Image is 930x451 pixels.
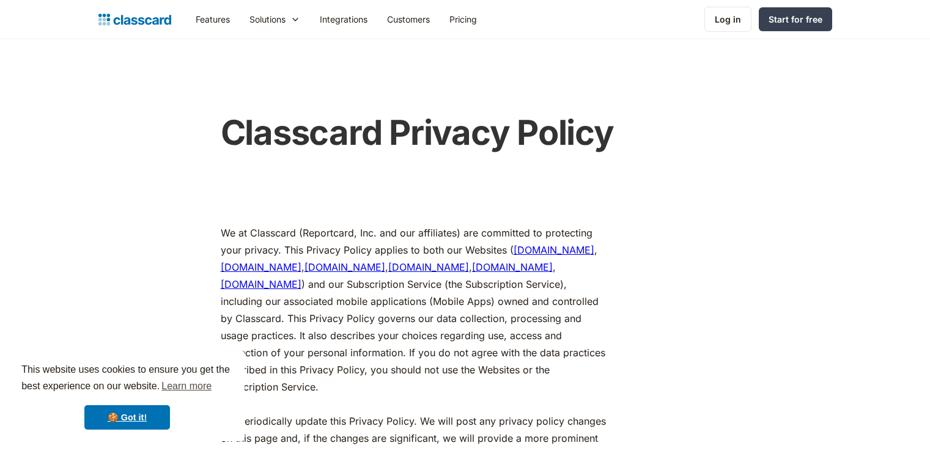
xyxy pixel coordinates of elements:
div: Solutions [240,5,310,33]
a: learn more about cookies [160,377,213,395]
a: [DOMAIN_NAME] [221,261,301,273]
div: cookieconsent [10,351,245,441]
div: Start for free [769,13,822,26]
a: Start for free [759,7,832,31]
a: [DOMAIN_NAME] [221,278,301,290]
a: dismiss cookie message [84,405,170,430]
span: This website uses cookies to ensure you get the best experience on our website. [21,362,233,395]
a: [DOMAIN_NAME] [514,244,594,256]
h1: Classcard Privacy Policy [221,112,698,153]
a: [DOMAIN_NAME] [472,261,553,273]
a: [DOMAIN_NAME] [304,261,385,273]
a: home [98,11,171,28]
div: Solutions [249,13,286,26]
a: Customers [377,5,440,33]
a: Log in [704,7,751,32]
a: [DOMAIN_NAME] [388,261,469,273]
a: Integrations [310,5,377,33]
a: Pricing [440,5,487,33]
a: Features [186,5,240,33]
div: Log in [715,13,741,26]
